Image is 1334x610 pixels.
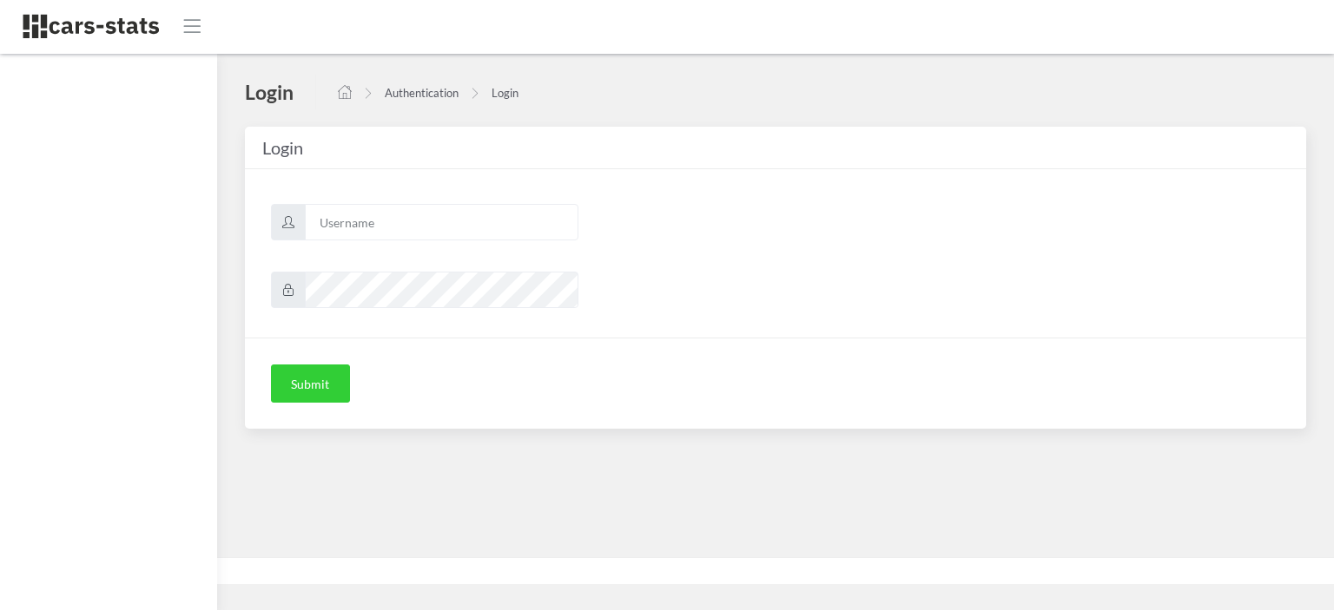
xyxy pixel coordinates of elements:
[492,86,518,100] a: Login
[385,86,459,100] a: Authentication
[262,137,303,158] span: Login
[305,204,578,240] input: Username
[245,79,294,105] h4: Login
[22,13,161,40] img: navbar brand
[271,364,350,403] button: Submit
